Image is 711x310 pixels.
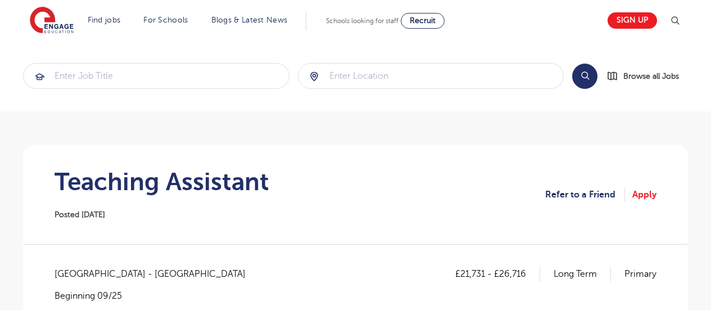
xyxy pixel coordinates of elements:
p: Long Term [554,267,611,281]
div: Submit [298,63,564,89]
span: [GEOGRAPHIC_DATA] - [GEOGRAPHIC_DATA] [55,267,257,281]
a: Recruit [401,13,445,29]
a: Refer to a Friend [545,187,625,202]
span: Browse all Jobs [623,70,679,83]
a: Browse all Jobs [606,70,688,83]
span: Schools looking for staff [326,17,398,25]
p: Beginning 09/25 [55,290,257,302]
a: Apply [632,187,656,202]
span: Recruit [410,16,436,25]
h1: Teaching Assistant [55,168,269,196]
button: Search [572,64,597,89]
p: Primary [624,267,656,281]
img: Engage Education [30,7,74,35]
a: For Schools [143,16,188,24]
p: £21,731 - £26,716 [455,267,540,281]
a: Sign up [608,12,657,29]
a: Find jobs [88,16,121,24]
input: Submit [24,64,289,88]
input: Submit [298,64,564,88]
span: Posted [DATE] [55,210,105,219]
a: Blogs & Latest News [211,16,288,24]
div: Submit [23,63,289,89]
